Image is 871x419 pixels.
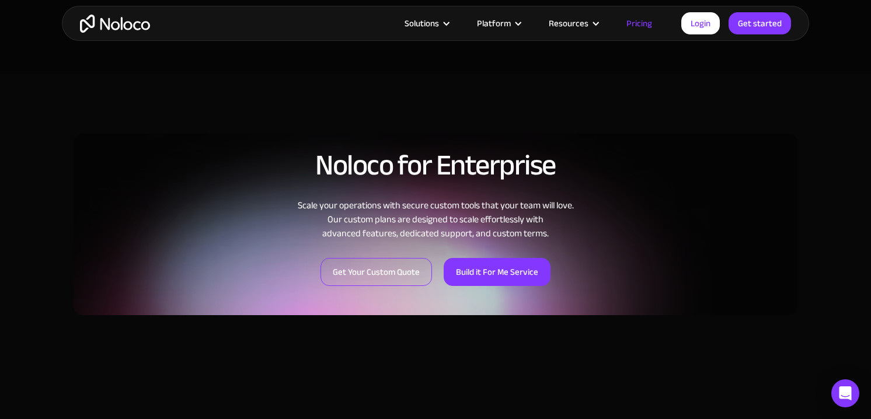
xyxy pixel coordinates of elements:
[320,258,432,286] a: Get Your Custom Quote
[831,379,859,407] div: Open Intercom Messenger
[462,16,534,31] div: Platform
[534,16,612,31] div: Resources
[477,16,511,31] div: Platform
[729,12,791,34] a: Get started
[612,16,667,31] a: Pricing
[681,12,720,34] a: Login
[405,16,439,31] div: Solutions
[444,258,551,286] a: Build it For Me Service
[74,149,797,181] h2: Noloco for Enterprise
[80,15,150,33] a: home
[74,198,797,240] div: Scale your operations with secure custom tools that your team will love. Our custom plans are des...
[549,16,588,31] div: Resources
[390,16,462,31] div: Solutions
